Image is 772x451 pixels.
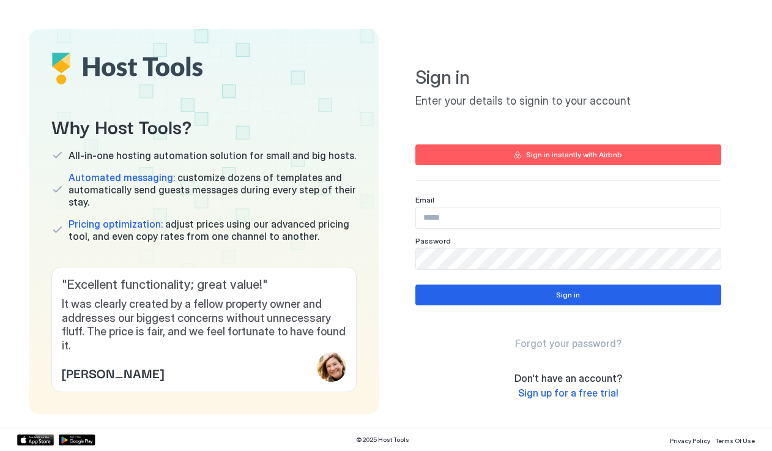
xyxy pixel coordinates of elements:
[317,352,346,382] div: profile
[415,285,721,305] button: Sign in
[515,337,622,350] a: Forgot your password?
[416,248,721,269] input: Input Field
[415,236,451,245] span: Password
[415,66,721,89] span: Sign in
[526,149,622,160] div: Sign in instantly with Airbnb
[69,218,357,242] span: adjust prices using our advanced pricing tool, and even copy rates from one channel to another.
[415,144,721,165] button: Sign in instantly with Airbnb
[515,337,622,349] span: Forgot your password?
[556,289,580,300] div: Sign in
[17,434,54,445] a: App Store
[415,195,434,204] span: Email
[51,112,357,140] span: Why Host Tools?
[62,277,346,293] span: " Excellent functionality; great value! "
[715,437,755,444] span: Terms Of Use
[59,434,95,445] a: Google Play Store
[69,149,356,162] span: All-in-one hosting automation solution for small and big hosts.
[670,433,710,446] a: Privacy Policy
[670,437,710,444] span: Privacy Policy
[416,207,721,228] input: Input Field
[715,433,755,446] a: Terms Of Use
[69,171,357,208] span: customize dozens of templates and automatically send guests messages during every step of their s...
[62,297,346,352] span: It was clearly created by a fellow property owner and addresses our biggest concerns without unne...
[62,363,164,382] span: [PERSON_NAME]
[514,372,622,384] span: Don't have an account?
[415,94,721,108] span: Enter your details to signin to your account
[69,218,163,230] span: Pricing optimization:
[356,436,409,444] span: © 2025 Host Tools
[518,387,618,400] a: Sign up for a free trial
[69,171,175,184] span: Automated messaging:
